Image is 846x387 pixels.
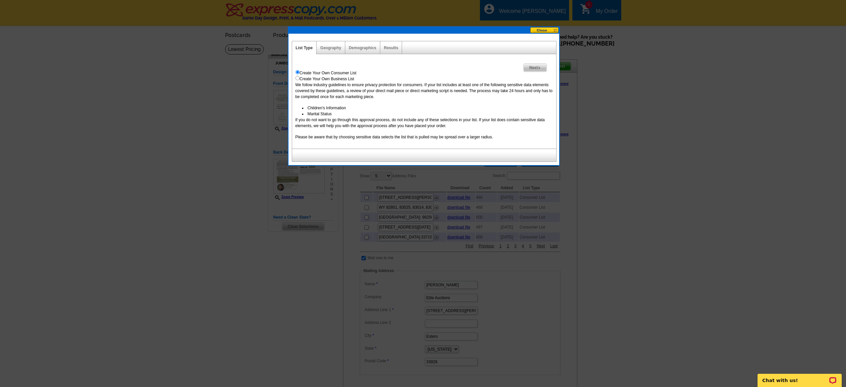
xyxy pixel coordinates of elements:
p: Please be aware that by choosing sensitive data selects the list that is pulled may be spread ove... [295,134,553,140]
img: button-next-arrow-gray.png [538,66,541,69]
p: We follow industry guidelines to ensure privacy protection for consumers. If your list includes a... [295,82,553,100]
a: Demographics [349,46,376,50]
a: Next [523,63,547,72]
div: Create Your Own Business List [295,76,553,82]
a: Results [384,46,398,50]
div: Create Your Own Consumer List [295,70,553,76]
span: Next [524,64,546,72]
a: Geography [320,46,341,50]
li: Marital Status [302,111,553,117]
p: If you do not want to go through this approval process, do not include any of these selections in... [295,117,553,129]
iframe: LiveChat chat widget [753,366,846,387]
a: List Type [296,46,313,50]
li: Children's Information [302,105,553,111]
